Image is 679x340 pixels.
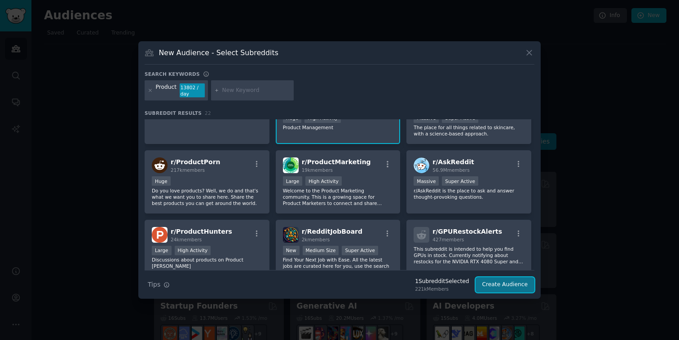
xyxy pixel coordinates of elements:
[171,158,220,166] span: r/ ProductPorn
[415,278,469,286] div: 1 Subreddit Selected
[283,176,303,186] div: Large
[152,157,168,173] img: ProductPorn
[152,176,171,186] div: Huge
[442,176,478,186] div: Super Active
[145,277,173,292] button: Tips
[414,187,524,200] p: r/AskReddit is the place to ask and answer thought-provoking questions.
[283,257,393,275] p: Find Your Next Job with Ease. All the latest jobs are curated here for you, use the search bar to...
[302,228,362,235] span: r/ RedditJobBoard
[145,71,200,77] h3: Search keywords
[414,176,439,186] div: Massive
[432,167,469,173] span: 56.9M members
[415,286,469,292] div: 221k Members
[171,167,205,173] span: 217k members
[145,110,202,116] span: Subreddit Results
[432,228,502,235] span: r/ GPURestockAlerts
[148,280,160,289] span: Tips
[152,227,168,243] img: ProductHunters
[305,176,342,186] div: High Activity
[414,246,524,265] p: This subreddit is intended to help you find GPUs in stock. Currently notifying about restocks for...
[175,246,211,255] div: High Activity
[205,110,211,116] span: 22
[283,157,299,173] img: ProductMarketing
[302,158,371,166] span: r/ ProductMarketing
[342,246,378,255] div: Super Active
[303,246,339,255] div: Medium Size
[156,83,177,98] div: Product
[222,87,291,95] input: New Keyword
[414,124,524,137] p: The place for all things related to skincare, with a science-based approach.
[171,237,202,242] span: 24k members
[414,157,429,173] img: AskReddit
[159,48,278,57] h3: New Audience - Select Subreddits
[283,187,393,206] p: Welcome to the Product Marketing community. This is a growing space for Product Marketers to conn...
[180,83,205,98] div: 13802 / day
[302,167,333,173] span: 19k members
[152,187,262,206] p: Do you love products? Well, we do and that's what we want you to share here. Share the best produ...
[152,246,172,255] div: Large
[283,246,300,255] div: New
[283,124,393,131] p: Product Management
[171,228,232,235] span: r/ ProductHunters
[152,257,262,269] p: Discussions about products on Product [PERSON_NAME]
[476,277,535,292] button: Create Audience
[302,237,330,242] span: 2k members
[283,227,299,243] img: RedditJobBoard
[432,237,464,242] span: 427 members
[432,158,474,166] span: r/ AskReddit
